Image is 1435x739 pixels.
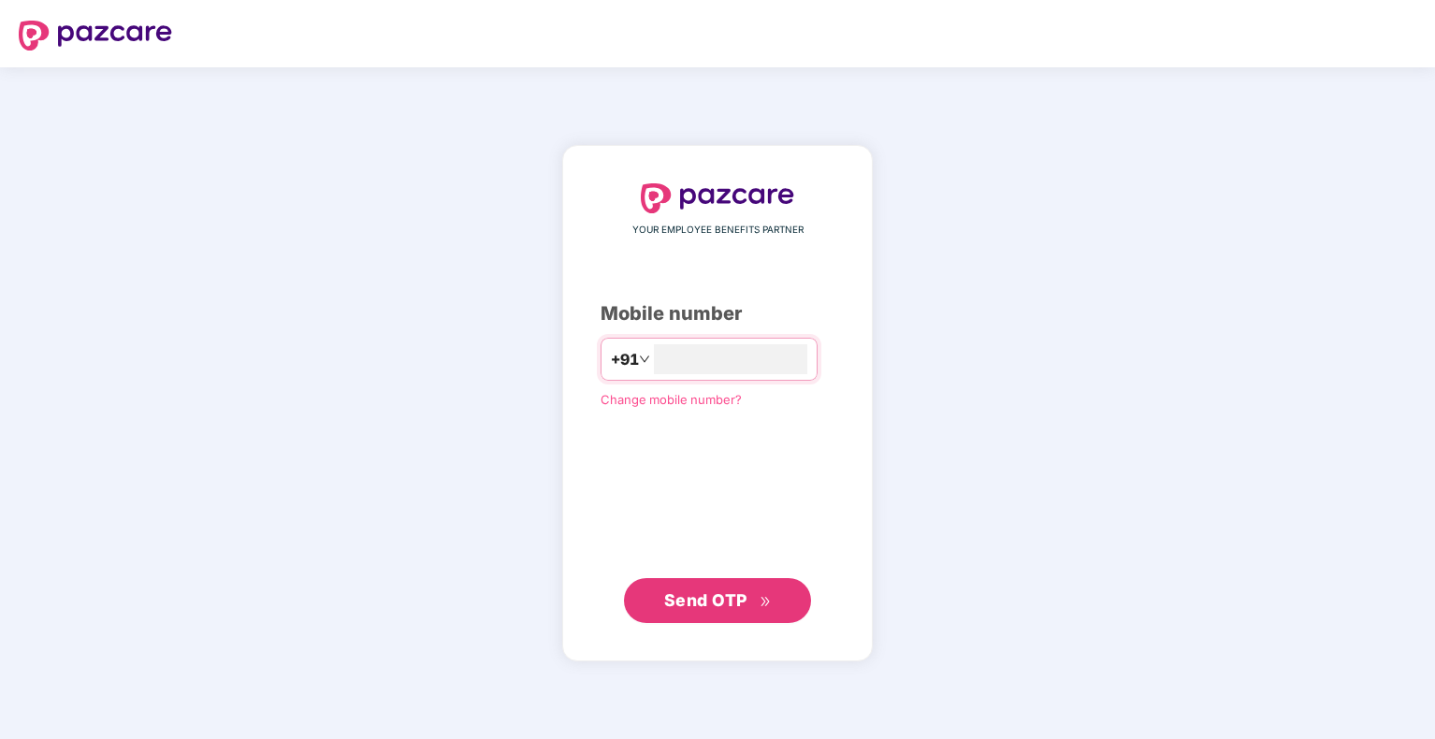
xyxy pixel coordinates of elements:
img: logo [19,21,172,51]
div: Mobile number [601,299,834,328]
a: Change mobile number? [601,392,742,407]
span: YOUR EMPLOYEE BENEFITS PARTNER [632,223,804,238]
span: +91 [611,348,639,371]
span: Send OTP [664,590,747,610]
span: down [639,354,650,365]
button: Send OTPdouble-right [624,578,811,623]
span: double-right [760,596,772,608]
img: logo [641,183,794,213]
